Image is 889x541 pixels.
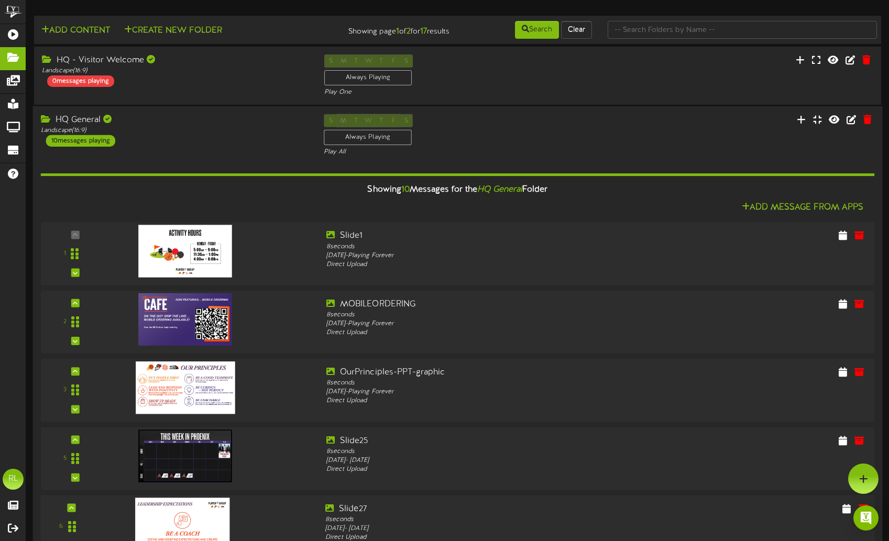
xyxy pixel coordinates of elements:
div: HQ General [41,114,309,126]
div: MOBILEORDERING [326,299,658,311]
div: Direct Upload [326,260,658,269]
div: Slide25 [326,435,658,447]
div: RL [3,469,24,490]
div: Open Intercom Messenger [853,505,879,531]
div: Landscape ( 16:9 ) [42,67,309,75]
div: [DATE] - Playing Forever [326,388,658,397]
div: Play One [324,88,591,97]
div: Showing Messages for the Folder [33,179,883,202]
div: [DATE] - [DATE] [326,456,658,465]
div: [DATE] - [DATE] [325,524,660,533]
div: 8 seconds [325,515,660,524]
div: Direct Upload [326,397,658,406]
div: 8 seconds [326,242,658,251]
button: Add Content [38,24,113,37]
div: [DATE] - Playing Forever [326,319,658,328]
img: c80e0c94-2640-4d22-b236-b96b235cc152.jpg [139,430,232,482]
div: OurPrinciples-PPT-graphic [326,367,658,379]
img: ba93c8a4-b426-4ebb-929b-7ce8c6b6fd48.jpg [139,225,232,278]
div: Slide1 [326,230,658,242]
button: Create New Folder [121,24,225,37]
div: 8 seconds [326,311,658,319]
div: HQ - Visitor Welcome [42,54,309,67]
div: Play All [324,148,591,157]
div: [DATE] - Playing Forever [326,251,658,260]
div: Showing page of for results [315,20,458,38]
input: -- Search Folders by Name -- [608,21,877,39]
span: 10 [401,185,410,195]
div: Direct Upload [326,465,658,474]
strong: 1 [396,27,399,36]
strong: 2 [407,27,411,36]
div: 0 messages playing [47,75,114,87]
div: 10 messages playing [46,135,115,147]
img: adba3827-fc74-499d-80c1-1a7b2b1be074.jpg [139,293,232,346]
div: Always Playing [324,70,412,85]
button: Search [515,21,559,39]
i: HQ General [477,185,522,195]
button: Clear [561,21,592,39]
button: Add Message From Apps [739,202,867,215]
div: Always Playing [324,130,412,145]
div: 8 seconds [326,379,658,388]
div: 8 seconds [326,447,658,456]
div: Slide27 [325,503,660,515]
div: 6 [59,523,63,532]
img: 0694f3da-6b4e-4ede-970c-3f2c3943aed0.jpg [136,361,235,414]
div: Direct Upload [326,328,658,337]
div: Landscape ( 16:9 ) [41,126,309,135]
strong: 17 [420,27,427,36]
